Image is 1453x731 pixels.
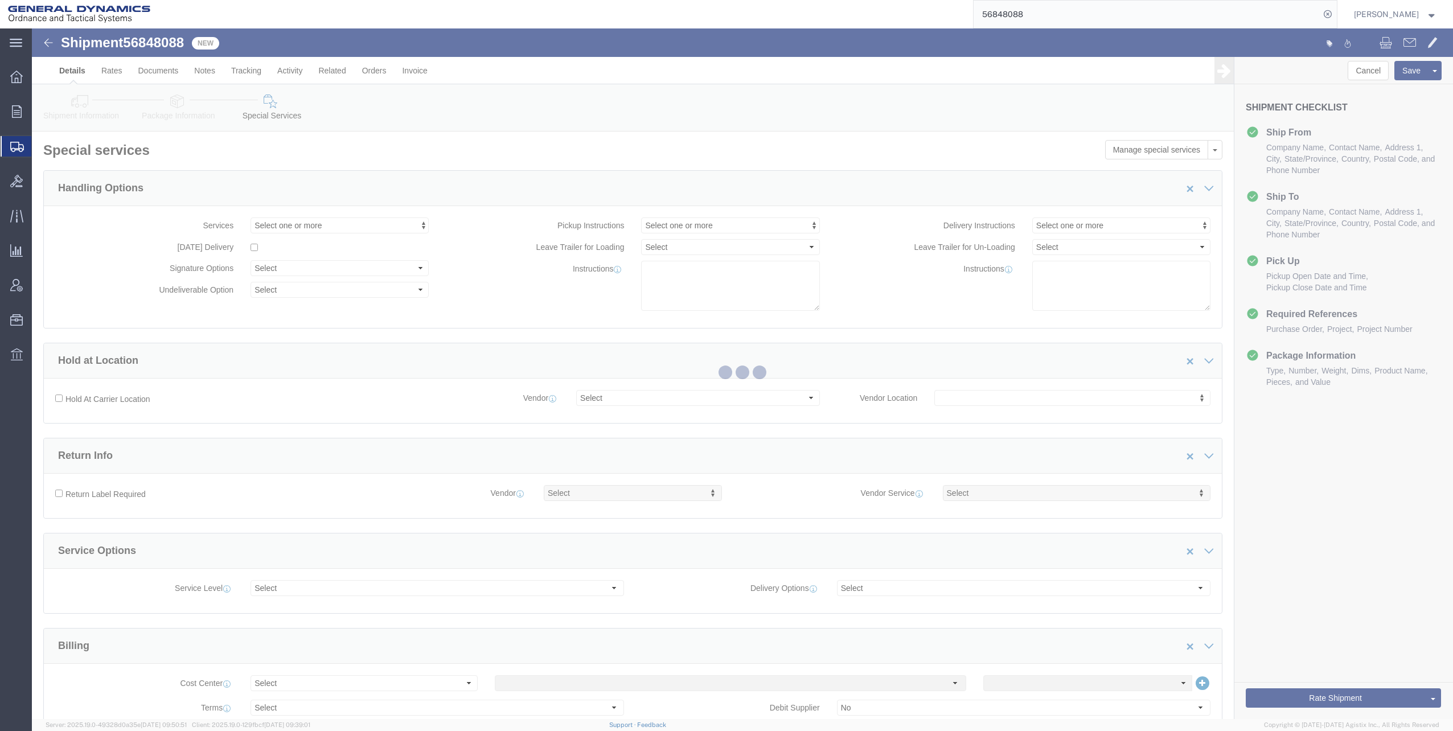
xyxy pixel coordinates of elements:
span: Client: 2025.19.0-129fbcf [192,721,310,728]
span: [DATE] 09:39:01 [264,721,310,728]
span: Server: 2025.19.0-49328d0a35e [46,721,187,728]
span: Copyright © [DATE]-[DATE] Agistix Inc., All Rights Reserved [1264,720,1439,730]
span: [DATE] 09:50:51 [141,721,187,728]
a: Support [609,721,638,728]
button: [PERSON_NAME] [1353,7,1438,21]
img: logo [8,6,150,23]
input: Search for shipment number, reference number [974,1,1320,28]
a: Feedback [637,721,666,728]
span: Timothy Kilraine [1354,8,1419,20]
